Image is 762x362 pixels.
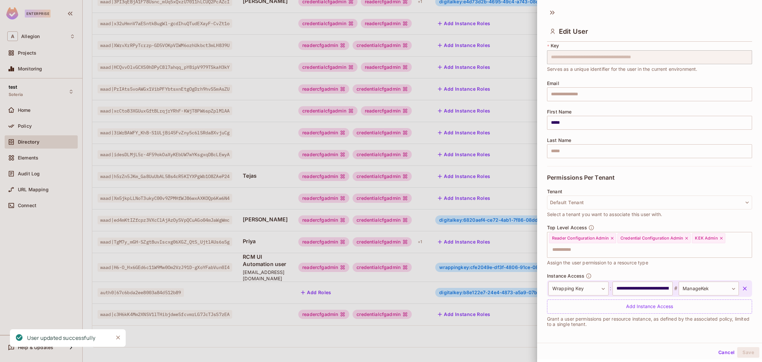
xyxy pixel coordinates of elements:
[547,273,584,279] span: Instance Access
[547,299,752,314] div: Add Instance Access
[547,189,562,194] span: Tenant
[748,244,750,245] button: Open
[673,285,679,293] span: #
[679,282,739,295] div: ManageKek
[547,66,698,73] span: Serves as a unique identifier for the user in the current environment.
[547,211,662,218] span: Select a tenant you want to associate this user with.
[692,233,725,243] div: KEK Admin
[547,259,648,266] span: Assign the user permission to a resource type
[620,236,683,241] span: Credential Configuration Admin
[547,196,752,209] button: Default Tenant
[695,236,717,241] span: KEK Admin
[617,233,691,243] div: Credential Configuration Admin
[552,236,609,241] span: Reader Configuration Admin
[547,138,571,143] span: Last Name
[113,333,123,342] button: Close
[547,225,587,230] span: Top Level Access
[559,27,588,35] span: Edit User
[27,334,96,342] div: User updated successfully
[609,285,613,293] span: :
[716,347,737,358] button: Cancel
[547,316,752,327] p: Grant a user permissions per resource instance, as defined by the associated policy, limited to a...
[547,174,614,181] span: Permissions Per Tenant
[547,81,559,86] span: Email
[551,43,559,48] span: Key
[549,233,616,243] div: Reader Configuration Admin
[548,282,609,295] div: Wrapping Key
[547,109,572,114] span: First Name
[737,347,759,358] button: Save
